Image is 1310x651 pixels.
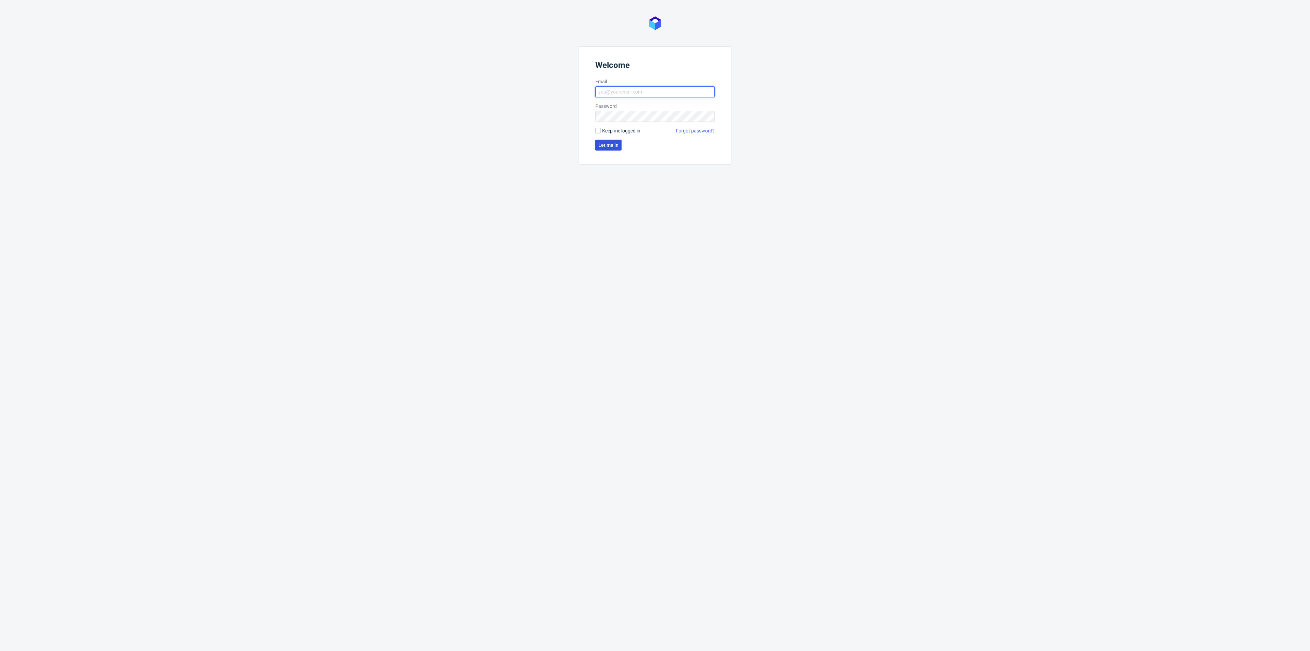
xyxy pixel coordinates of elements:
[595,78,715,85] label: Email
[595,140,622,151] button: Let me in
[595,60,715,73] header: Welcome
[595,86,715,97] input: you@youremail.com
[598,143,618,147] span: Let me in
[676,127,715,134] a: Forgot password?
[602,127,640,134] span: Keep me logged in
[595,103,715,110] label: Password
